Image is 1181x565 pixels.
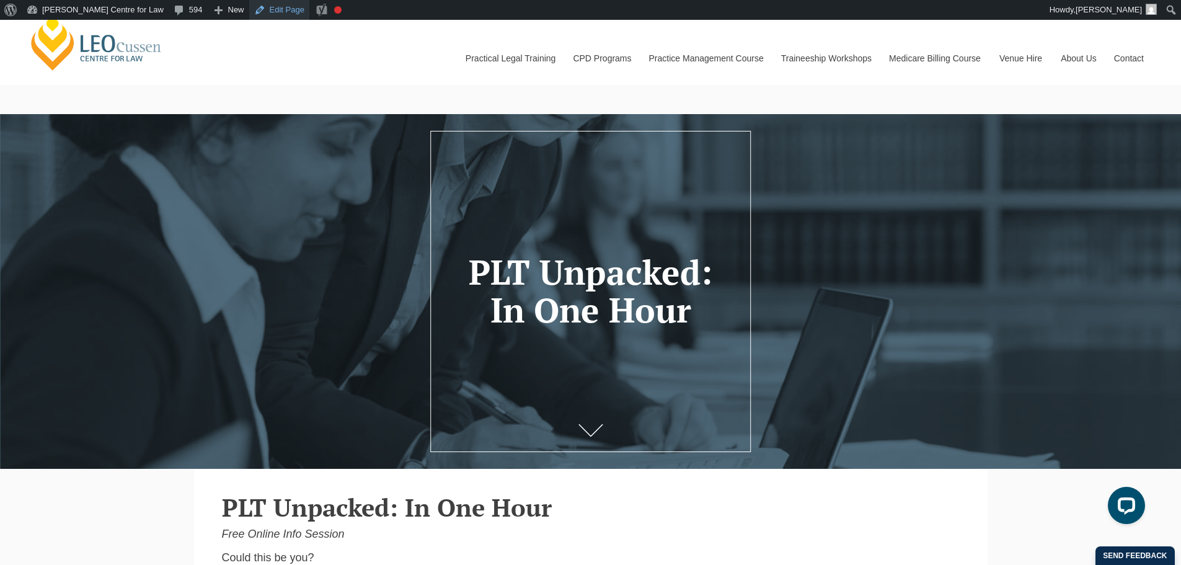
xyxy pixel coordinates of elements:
[640,32,772,85] a: Practice Management Course
[564,32,639,85] a: CPD Programs
[1098,482,1150,534] iframe: LiveChat chat widget
[222,528,345,540] i: Free Online Info Session
[222,491,552,523] strong: PLT Unpacked: In One Hour
[28,14,165,72] a: [PERSON_NAME] Centre for Law
[456,32,564,85] a: Practical Legal Training
[1076,5,1142,14] span: [PERSON_NAME]
[1105,32,1153,85] a: Contact
[449,254,732,329] h1: PLT Unpacked: In One Hour
[880,32,990,85] a: Medicare Billing Course
[990,32,1051,85] a: Venue Hire
[334,6,342,14] div: Focus keyphrase not set
[1051,32,1105,85] a: About Us
[772,32,880,85] a: Traineeship Workshops
[222,551,960,565] p: Could this be you?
